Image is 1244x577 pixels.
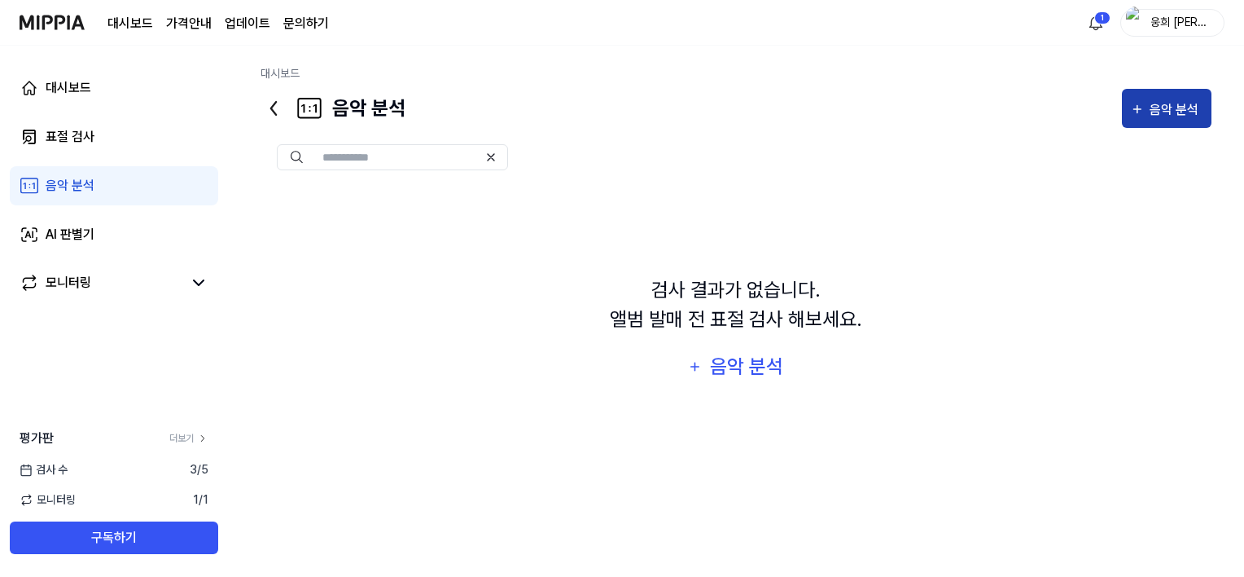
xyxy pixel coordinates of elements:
img: 알림 [1086,13,1106,33]
a: 모니터링 [20,273,182,293]
a: 대시보드 [107,14,153,33]
span: 평가판 [20,429,54,448]
div: 음악 분석 [1150,99,1203,121]
img: Search [291,151,303,164]
a: 대시보드 [10,68,218,108]
span: 1 / 1 [193,491,208,509]
span: 검사 수 [20,461,68,478]
div: 대시보드 [46,78,91,98]
span: 모니터링 [20,491,76,509]
a: 업데이트 [225,14,270,33]
img: profile [1126,7,1145,39]
span: 3 / 5 [190,461,208,478]
a: 대시보드 [261,67,300,80]
div: 1 [1094,11,1110,24]
div: 모니터링 [46,273,91,293]
a: 표절 검사 [10,117,218,156]
a: 문의하기 [283,14,329,33]
button: 알림1 [1083,10,1109,36]
div: 표절 검사 [46,127,94,147]
a: AI 판별기 [10,215,218,254]
button: 음악 분석 [677,347,795,386]
a: 더보기 [169,431,208,446]
a: 음악 분석 [10,166,218,205]
div: 웅희 [PERSON_NAME] [1150,13,1214,31]
div: 검사 결과가 없습니다. 앨범 발매 전 표절 검사 해보세요. [610,275,862,334]
div: 음악 분석 [46,176,94,196]
div: 음악 분석 [261,89,405,128]
button: 구독하기 [10,522,218,554]
a: 가격안내 [166,14,212,33]
button: profile웅희 [PERSON_NAME] [1120,9,1224,37]
div: AI 판별기 [46,225,94,244]
button: 음악 분석 [1122,89,1211,128]
div: 음악 분석 [707,351,785,382]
